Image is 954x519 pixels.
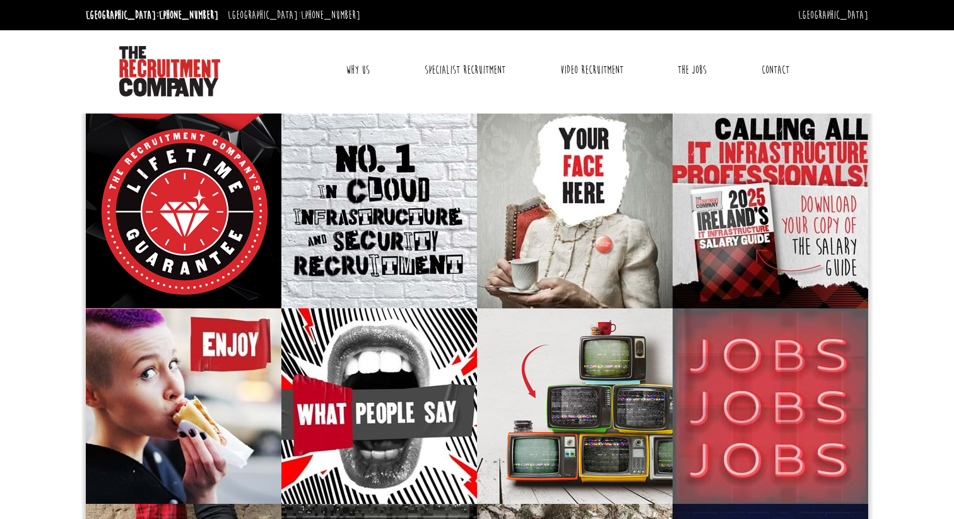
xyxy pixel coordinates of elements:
[668,54,716,86] a: The Jobs
[336,54,379,86] a: Why Us
[551,54,633,86] a: Video Recruitment
[83,5,221,25] li: [GEOGRAPHIC_DATA]:
[301,8,360,22] a: [PHONE_NUMBER]
[752,54,799,86] a: Contact
[798,8,868,22] a: [GEOGRAPHIC_DATA]
[225,5,363,25] li: [GEOGRAPHIC_DATA]:
[415,54,515,86] a: Specialist Recruitment
[159,8,218,22] a: [PHONE_NUMBER]
[119,46,220,96] img: The Recruitment Company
